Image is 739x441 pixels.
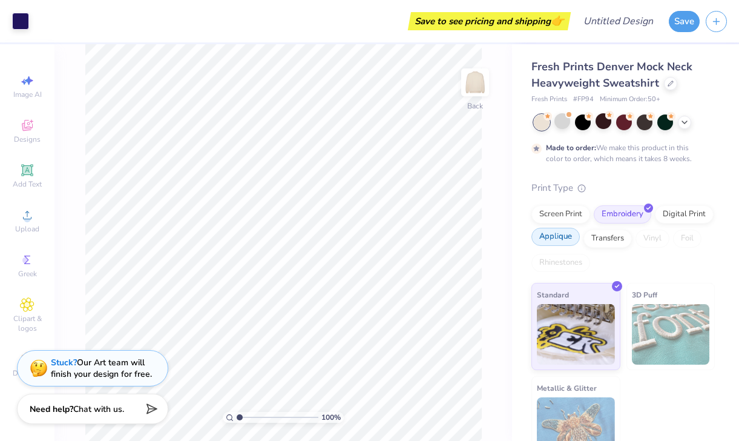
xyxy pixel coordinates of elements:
[537,288,569,301] span: Standard
[669,11,700,32] button: Save
[531,181,715,195] div: Print Type
[551,13,564,28] span: 👉
[30,403,73,415] strong: Need help?
[51,357,77,368] strong: Stuck?
[583,230,632,248] div: Transfers
[14,134,41,144] span: Designs
[531,94,567,105] span: Fresh Prints
[13,368,42,378] span: Decorate
[6,314,48,333] span: Clipart & logos
[600,94,660,105] span: Minimum Order: 50 +
[546,142,695,164] div: We make this product in this color to order, which means it takes 8 weeks.
[463,70,487,94] img: Back
[411,12,568,30] div: Save to see pricing and shipping
[18,269,37,279] span: Greek
[15,224,39,234] span: Upload
[531,59,692,90] span: Fresh Prints Denver Mock Neck Heavyweight Sweatshirt
[537,304,615,365] img: Standard
[531,228,580,246] div: Applique
[531,254,590,272] div: Rhinestones
[13,179,42,189] span: Add Text
[13,90,42,99] span: Image AI
[573,94,594,105] span: # FP94
[632,288,657,301] span: 3D Puff
[594,205,651,224] div: Embroidery
[546,143,596,153] strong: Made to order:
[467,101,483,111] div: Back
[655,205,714,224] div: Digital Print
[321,412,341,423] span: 100 %
[51,357,152,380] div: Our Art team will finish your design for free.
[632,304,710,365] img: 3D Puff
[73,403,124,415] span: Chat with us.
[636,230,669,248] div: Vinyl
[537,382,597,394] span: Metallic & Glitter
[574,9,663,33] input: Untitled Design
[531,205,590,224] div: Screen Print
[673,230,701,248] div: Foil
